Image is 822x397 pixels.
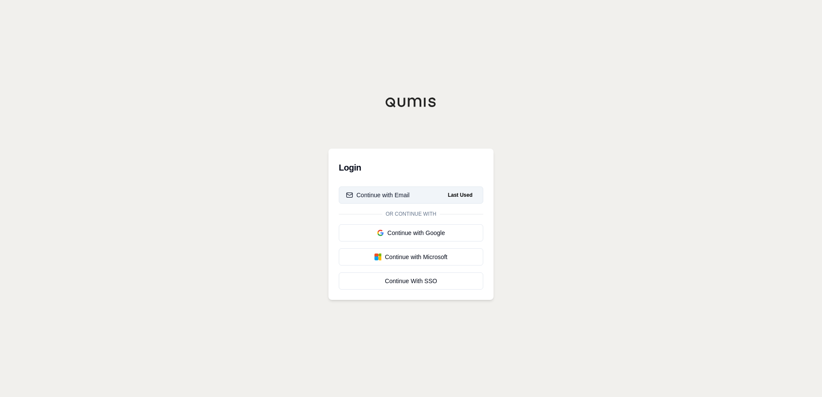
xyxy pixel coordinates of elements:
button: Continue with Microsoft [339,248,483,266]
span: Or continue with [382,211,440,217]
button: Continue with Google [339,224,483,241]
div: Continue with Google [346,229,476,237]
div: Continue with Microsoft [346,253,476,261]
span: Last Used [445,190,476,200]
button: Continue with EmailLast Used [339,186,483,204]
a: Continue With SSO [339,272,483,290]
h3: Login [339,159,483,176]
div: Continue With SSO [346,277,476,285]
div: Continue with Email [346,191,410,199]
img: Qumis [385,97,437,107]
